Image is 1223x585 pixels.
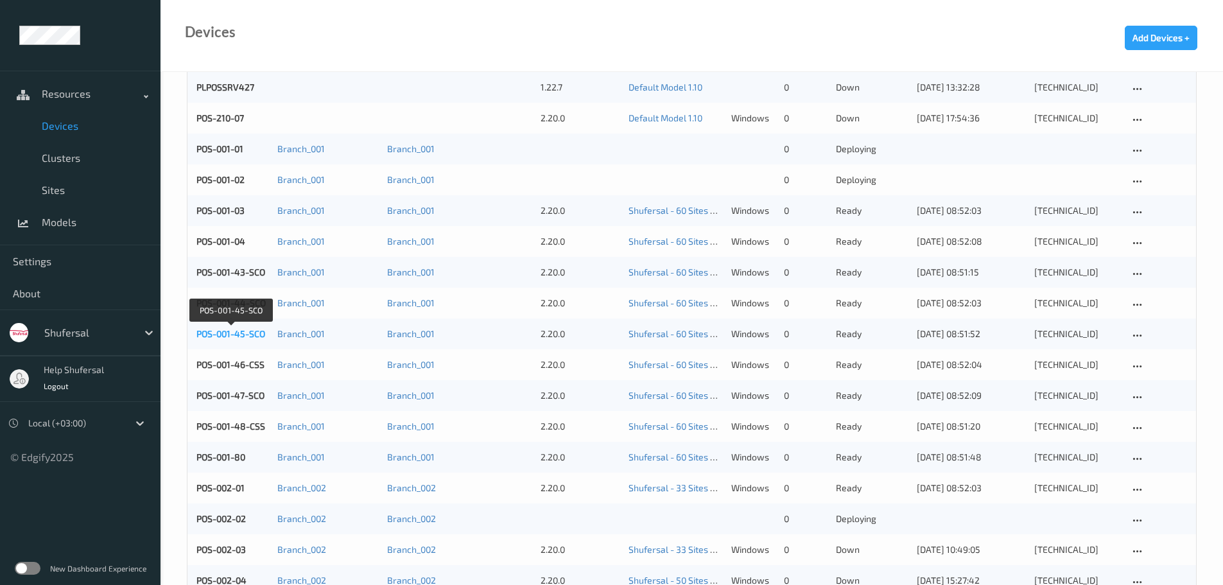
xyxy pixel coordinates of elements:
a: POS-001-45-SCO [196,328,265,339]
div: [DATE] 13:32:28 [917,81,1025,94]
a: POS-001-04 [196,236,245,247]
p: windows [731,420,774,433]
div: 2.20.0 [541,358,620,371]
a: Branch_001 [277,205,325,216]
a: POS-001-47-SCO [196,390,265,401]
div: 2.20.0 [541,420,620,433]
a: Branch_001 [277,328,325,339]
a: Default Model 1.10 [629,82,702,92]
a: Shufersal - 60 Sites Training - Batch 55 scales + SCO [DATE] 19:30 [DATE] 19:30 Auto Save [629,236,988,247]
div: [DATE] 08:52:03 [917,204,1025,217]
p: ready [836,482,908,494]
a: Shufersal - 33 Sites Training - Batch 63 [DATE] 02:10 [DATE] 02:10 Auto Save [629,482,935,493]
a: Shufersal - 60 Sites Training - Batch 55 scales + SCO [DATE] 19:30 [DATE] 19:30 Auto Save [629,297,988,308]
div: 2.20.0 [541,266,620,279]
div: 0 [784,512,827,525]
a: Branch_001 [277,451,325,462]
a: Branch_001 [277,421,325,432]
a: Branch_002 [387,482,436,493]
div: [DATE] 08:51:48 [917,451,1025,464]
a: Branch_001 [277,266,325,277]
div: 2.20.0 [541,204,620,217]
a: POS-002-02 [196,513,246,524]
a: POS-002-01 [196,482,245,493]
div: 0 [784,543,827,556]
a: Branch_001 [277,390,325,401]
p: deploying [836,512,908,525]
a: Default Model 1.10 [629,112,702,123]
a: Shufersal - 33 Sites Training - Batch 63 [DATE] 21:26 [DATE] 21:26 Auto Save [629,544,935,555]
div: [DATE] 08:52:03 [917,482,1025,494]
div: 0 [784,173,827,186]
div: 0 [784,112,827,125]
a: Shufersal - 60 Sites Training - Batch 55 scales + SCO [DATE] 19:30 [DATE] 19:30 Auto Save [629,205,988,216]
a: POS-001-01 [196,143,243,154]
a: POS-001-44-SCO [196,297,266,308]
div: 0 [784,420,827,433]
a: PLPOSSRV427 [196,82,254,92]
a: Shufersal - 60 Sites Training - Batch 55 scales + SCO [DATE] 19:30 [DATE] 19:30 Auto Save [629,359,988,370]
div: [TECHNICAL_ID] [1034,543,1121,556]
div: 0 [784,297,827,310]
div: [TECHNICAL_ID] [1034,358,1121,371]
a: POS-001-43-SCO [196,266,265,277]
div: [TECHNICAL_ID] [1034,266,1121,279]
div: 1.22.7 [541,81,620,94]
a: Branch_001 [387,328,435,339]
a: Branch_001 [387,266,435,277]
p: windows [731,235,774,248]
a: Shufersal - 60 Sites Training - Batch 55 scales + SCO [DATE] 19:30 [DATE] 19:30 Auto Save [629,390,988,401]
div: 2.20.0 [541,112,620,125]
p: windows [731,451,774,464]
a: Branch_001 [277,359,325,370]
div: 0 [784,482,827,494]
p: ready [836,235,908,248]
div: [DATE] 08:51:15 [917,266,1025,279]
p: ready [836,451,908,464]
div: [TECHNICAL_ID] [1034,112,1121,125]
p: windows [731,482,774,494]
a: Branch_001 [277,174,325,185]
p: windows [731,204,774,217]
a: POS-001-46-CSS [196,359,265,370]
a: Shufersal - 60 Sites Training - Batch 55 scales + SCO [DATE] 19:30 [DATE] 19:30 Auto Save [629,328,988,339]
a: Branch_001 [387,297,435,308]
p: windows [731,327,774,340]
div: 0 [784,204,827,217]
div: [DATE] 17:54:36 [917,112,1025,125]
div: 0 [784,389,827,402]
a: Branch_001 [387,390,435,401]
div: [DATE] 08:51:52 [917,327,1025,340]
a: Branch_001 [277,297,325,308]
div: [TECHNICAL_ID] [1034,297,1121,310]
a: Branch_001 [387,174,435,185]
p: down [836,543,908,556]
div: [DATE] 08:52:08 [917,235,1025,248]
div: 2.20.0 [541,451,620,464]
div: 0 [784,235,827,248]
a: POS-001-80 [196,451,245,462]
p: windows [731,358,774,371]
div: 2.20.0 [541,297,620,310]
a: Branch_002 [277,513,326,524]
a: Branch_002 [387,544,436,555]
p: ready [836,297,908,310]
a: Shufersal - 60 Sites Training - Batch 55 scales + SCO [DATE] 19:30 [DATE] 19:30 Auto Save [629,421,988,432]
p: ready [836,266,908,279]
p: windows [731,389,774,402]
a: Branch_002 [277,482,326,493]
p: windows [731,112,774,125]
p: ready [836,204,908,217]
div: [TECHNICAL_ID] [1034,482,1121,494]
div: 2.20.0 [541,327,620,340]
a: Branch_001 [387,143,435,154]
div: 0 [784,358,827,371]
a: Branch_001 [387,451,435,462]
p: down [836,81,908,94]
a: Branch_001 [387,421,435,432]
div: [TECHNICAL_ID] [1034,389,1121,402]
div: [DATE] 08:52:04 [917,358,1025,371]
div: [DATE] 08:52:09 [917,389,1025,402]
div: 2.20.0 [541,543,620,556]
p: windows [731,543,774,556]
